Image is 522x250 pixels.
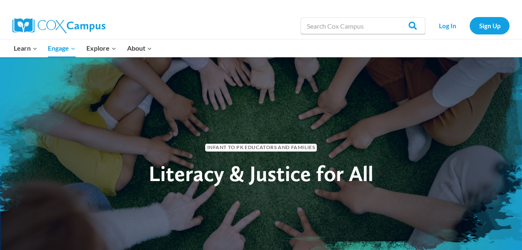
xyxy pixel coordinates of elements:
[205,144,317,152] span: Infant to PK Educators and Families
[8,39,157,57] nav: Primary Navigation
[149,160,373,186] span: Literacy & Justice for All
[86,43,116,54] span: Explore
[12,18,105,33] img: Cox Campus
[127,43,152,54] span: About
[429,17,466,34] a: Log In
[48,43,76,54] span: Engage
[14,43,37,54] span: Learn
[429,17,510,34] nav: Secondary Navigation
[301,17,425,34] input: Search Cox Campus
[470,17,510,34] a: Sign Up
